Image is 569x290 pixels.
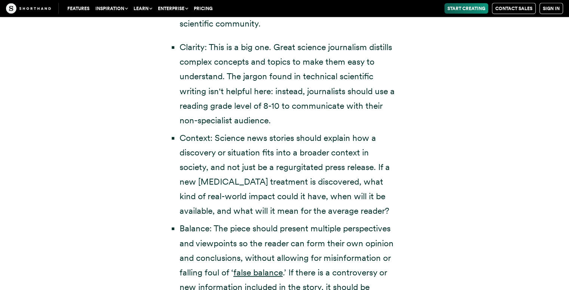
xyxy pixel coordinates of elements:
button: Inspiration [92,3,131,14]
a: Sign in [539,3,563,14]
li: Clarity: This is a big one. Great science journalism distills complex concepts and topics to make... [180,40,397,128]
a: Pricing [191,3,215,14]
img: The Craft [6,3,51,14]
li: Context: Science news stories should explain how a discovery or situation fits into a broader con... [180,131,397,219]
button: Learn [131,3,155,14]
a: Start Creating [444,3,488,14]
button: Enterprise [155,3,191,14]
a: Contact Sales [492,3,536,14]
a: false balance [233,267,283,278]
a: Features [64,3,92,14]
